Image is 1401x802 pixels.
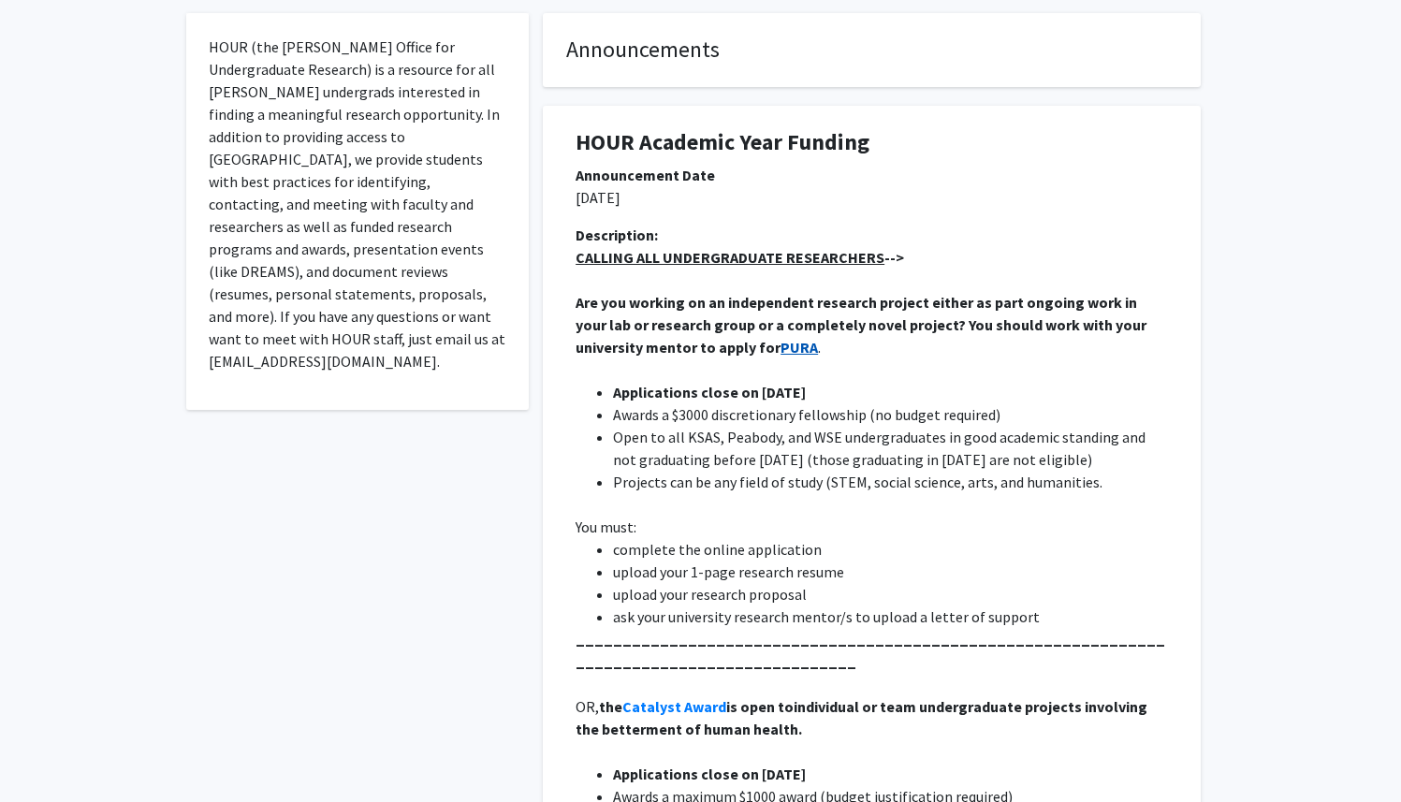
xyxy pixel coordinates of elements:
[613,561,1168,583] li: upload your 1-page research resume
[613,765,806,783] strong: Applications close on [DATE]
[566,36,1177,64] h4: Announcements
[576,186,1168,209] p: [DATE]
[576,164,1168,186] div: Announcement Date
[613,426,1168,471] li: Open to all KSAS, Peabody, and WSE undergraduates in good academic standing and not graduating be...
[209,36,507,372] p: HOUR (the [PERSON_NAME] Office for Undergraduate Research) is a resource for all [PERSON_NAME] un...
[576,293,1149,357] strong: Are you working on an independent research project either as part ongoing work in your lab or res...
[576,224,1168,246] div: Description:
[576,129,1168,156] h1: HOUR Academic Year Funding
[613,403,1168,426] li: Awards a $3000 discretionary fellowship (no budget required)
[622,697,726,716] a: Catalyst Award
[576,697,1150,738] strong: individual or team undergraduate projects involving the betterment of human health.
[613,383,806,401] strong: Applications close on [DATE]
[576,248,884,267] u: CALLING ALL UNDERGRADUATE RESEARCHERS
[576,248,904,267] strong: -->
[613,583,1168,605] li: upload your research proposal
[576,516,1168,538] p: You must:
[576,695,1168,740] p: OR,
[613,538,1168,561] li: complete the online application
[599,697,622,716] strong: the
[576,630,1165,671] strong: _____________________________________________________________________________________________
[781,338,818,357] a: PURA
[613,605,1168,628] li: ask your university research mentor/s to upload a letter of support
[613,471,1168,493] li: Projects can be any field of study (STEM, social science, arts, and humanities.
[726,697,794,716] strong: is open to
[576,291,1168,358] p: .
[14,718,80,788] iframe: Chat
